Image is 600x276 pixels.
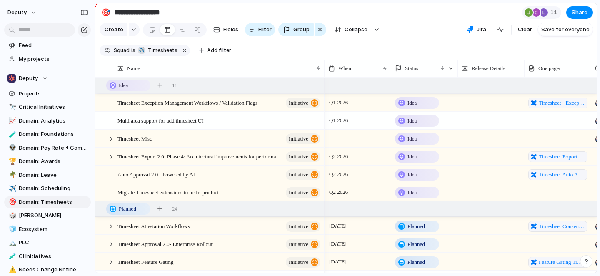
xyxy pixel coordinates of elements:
a: ✈️Domain: Scheduling [4,182,91,195]
button: Create [100,23,127,36]
button: 👽 [7,144,16,152]
button: Save for everyone [538,23,593,36]
span: Multi area support for add timesheet UI [117,115,204,125]
span: Clear [518,25,532,34]
div: ✈️ [9,184,15,193]
span: Auto Approval 2.0 - Powered by AI [117,169,195,179]
button: initiative [286,239,320,250]
span: 11 [550,8,560,17]
span: Idea [407,171,417,179]
div: 🌴 [9,170,15,180]
span: Needs Change Notice [19,266,88,274]
span: Idea [407,188,417,197]
button: 🎯 [7,198,16,206]
span: initiative [289,238,308,250]
span: Domain: Pay Rate + Compliance [19,144,88,152]
span: Idea [407,135,417,143]
a: 🎲[PERSON_NAME] [4,209,91,222]
span: is [131,47,135,54]
a: 🎯Domain: Timesheets [4,196,91,208]
div: 🧪Domain: Foundations [4,128,91,141]
a: 🏔️PLC [4,236,91,249]
span: initiative [289,187,308,198]
span: Planned [119,205,136,213]
button: initiative [286,257,320,268]
button: 🧪 [7,252,16,261]
div: 🔭 [9,103,15,112]
span: Name [127,64,140,73]
span: Domain: Leave [19,171,88,179]
span: Feed [19,41,88,50]
span: 11 [172,81,177,90]
button: Add filter [194,45,236,56]
span: Idea [407,117,417,125]
button: 🧪 [7,130,16,138]
div: 🧊Ecosystem [4,223,91,236]
span: When [338,64,351,73]
span: initiative [289,169,308,181]
span: [DATE] [327,221,349,231]
span: Idea [407,99,417,107]
a: ⚠️Needs Change Notice [4,263,91,276]
span: initiative [289,151,308,163]
a: My projects [4,53,91,65]
span: Timesheet Misc [117,133,152,143]
span: Migrate Timesheet extensions to be In-product [117,187,219,197]
a: 📈Domain: Analytics [4,115,91,127]
button: Jira [463,23,490,36]
button: initiative [286,98,320,108]
button: 🧊 [7,225,16,233]
span: [DATE] [327,239,349,249]
button: 🏆 [7,157,16,166]
span: Planned [407,258,425,266]
button: 🏔️ [7,238,16,247]
div: 🎯 [9,197,15,207]
span: initiative [289,97,308,109]
span: Domain: Analytics [19,117,88,125]
button: initiative [286,133,320,144]
span: Planned [407,240,425,248]
span: PLC [19,238,88,247]
span: Domain: Timesheets [19,198,88,206]
span: [PERSON_NAME] [19,211,88,220]
span: Timesheet Auto Approval 2.0 Powered by AI [539,171,585,179]
span: Timesheet Exception Management Workflows / Validation Flags [117,98,257,107]
span: Domain: Awards [19,157,88,166]
a: 🏆Domain: Awards [4,155,91,168]
span: Add filter [207,47,231,54]
span: initiative [289,221,308,232]
div: 🏆 [9,157,15,166]
button: initiative [286,151,320,162]
div: 👽Domain: Pay Rate + Compliance [4,142,91,154]
span: Share [572,8,587,17]
span: Q1 2026 [327,98,350,108]
span: Filter [258,25,272,34]
button: deputy [4,6,41,19]
span: Timesheet Consent Management - Express Pros [539,222,585,231]
span: Fields [223,25,238,34]
span: Group [293,25,310,34]
span: Release Details [472,64,505,73]
span: Save for everyone [541,25,590,34]
span: initiative [289,256,308,268]
button: ⚠️ [7,266,16,274]
div: 🎯 [101,7,110,18]
div: 🌴Domain: Leave [4,169,91,181]
span: One pager [538,64,561,73]
span: Timesheet Feature Gating [117,257,174,266]
span: Timesheets [148,47,177,54]
span: Timesheet Attestation Workflows [117,221,190,231]
button: 📈 [7,117,16,125]
button: ✈️Timesheets [136,46,179,55]
span: My projects [19,55,88,63]
button: is [130,46,137,55]
span: Domain: Foundations [19,130,88,138]
button: 🔭 [7,103,16,111]
div: 🧪CI Initiatives [4,250,91,263]
button: Clear [515,23,535,36]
